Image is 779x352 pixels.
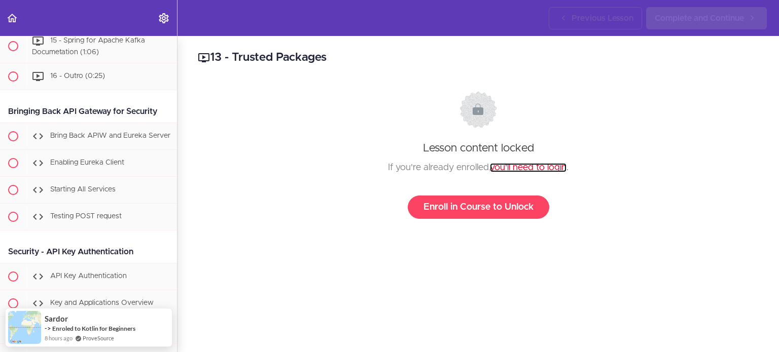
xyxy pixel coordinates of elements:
span: Testing POST request [50,213,122,220]
span: -> [45,324,51,332]
svg: Back to course curriculum [6,12,18,24]
a: you'll need to login [490,163,566,172]
span: Bring Back APIW and Eureka Server [50,133,170,140]
a: ProveSource [83,334,114,342]
span: API Key Authentication [50,273,127,280]
a: Enroled to Kotlin for Beginners [52,325,135,332]
a: Complete and Continue [646,7,767,29]
span: Complete and Continue [655,12,744,24]
span: 16 - Outro (0:25) [50,73,105,80]
span: Starting All Services [50,186,116,193]
span: Key and Applications Overview [50,300,154,307]
svg: Settings Menu [158,12,170,24]
span: 8 hours ago [45,334,73,342]
h2: 13 - Trusted Packages [198,49,759,66]
span: Enabling Eureka Client [50,160,124,167]
div: Lesson content locked [207,91,749,219]
a: Previous Lesson [549,7,642,29]
span: 15 - Spring for Apache Kafka Documetation (1:06) [32,37,145,56]
span: Previous Lesson [572,12,633,24]
img: provesource social proof notification image [8,311,41,344]
div: If you're already enrolled, . [207,160,749,175]
span: Sardor [45,315,68,323]
a: Enroll in Course to Unlock [408,195,549,219]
